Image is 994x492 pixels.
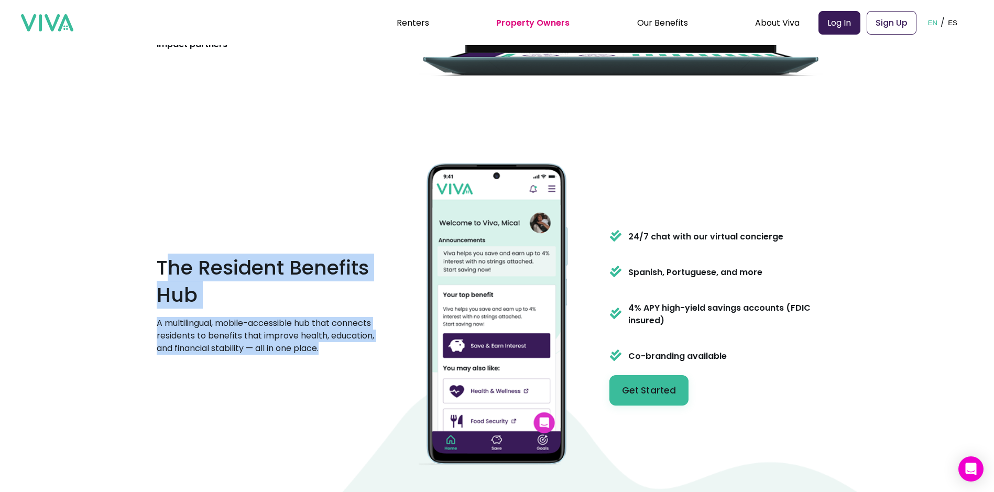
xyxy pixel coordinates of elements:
[628,266,762,279] p: Spanish, Portuguese, and more
[609,228,622,243] img: Trophy
[157,254,385,309] h2: The Resident Benefits Hub
[609,375,689,406] button: Get Started
[755,9,800,36] div: About Viva
[157,317,385,355] p: A multilingual, mobile-accessible hub that connects residents to benefits that improve health, ed...
[925,6,941,39] button: EN
[637,9,688,36] div: Our Benefits
[958,456,984,482] div: Open Intercom Messenger
[628,231,783,243] p: 24/7 chat with our virtual concierge
[21,14,73,32] img: viva
[609,348,622,363] img: Trophy
[419,158,576,468] img: Building with people inside
[941,15,945,30] p: /
[609,306,622,321] img: Trophy
[867,11,916,35] a: Sign Up
[628,350,727,363] p: Co-branding available
[609,264,622,279] img: Trophy
[496,17,570,29] a: Property Owners
[397,17,429,29] a: Renters
[628,302,838,327] p: 4% APY high-yield savings accounts (FDIC insured)
[945,6,960,39] button: ES
[818,11,860,35] a: Log In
